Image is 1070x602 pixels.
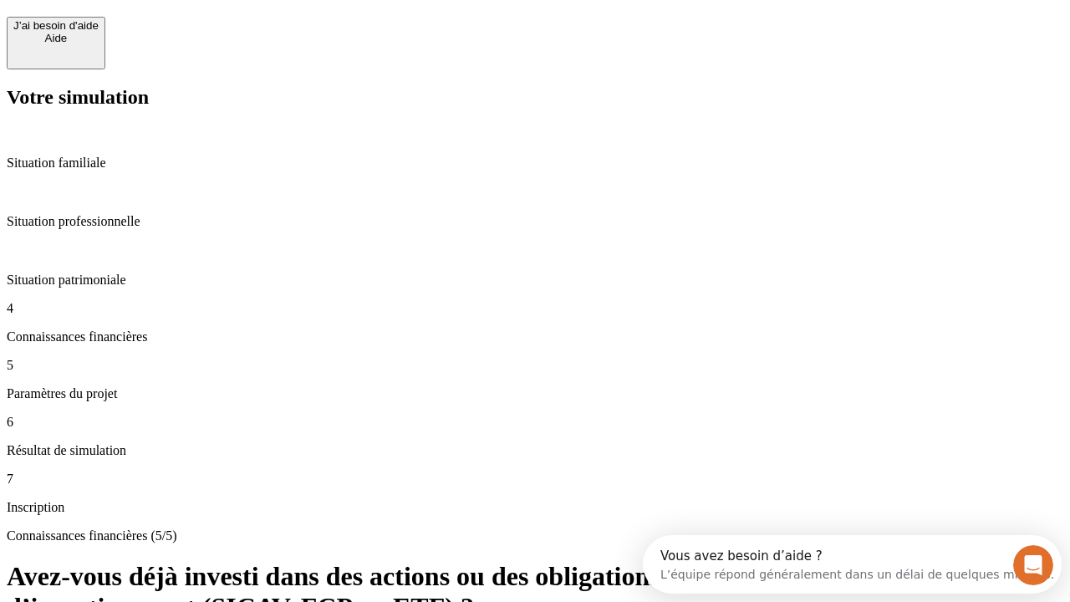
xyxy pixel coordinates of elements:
[1013,545,1053,585] iframe: Intercom live chat
[7,7,461,53] div: Ouvrir le Messenger Intercom
[18,14,411,28] div: Vous avez besoin d’aide ?
[643,535,1062,594] iframe: Intercom live chat discovery launcher
[7,301,1063,316] p: 4
[18,28,411,45] div: L’équipe répond généralement dans un délai de quelques minutes.
[7,528,1063,543] p: Connaissances financières (5/5)
[7,156,1063,171] p: Situation familiale
[7,329,1063,344] p: Connaissances financières
[7,443,1063,458] p: Résultat de simulation
[7,500,1063,515] p: Inscription
[7,472,1063,487] p: 7
[7,358,1063,373] p: 5
[7,17,105,69] button: J’ai besoin d'aideAide
[7,86,1063,109] h2: Votre simulation
[13,32,99,44] div: Aide
[7,415,1063,430] p: 6
[7,386,1063,401] p: Paramètres du projet
[13,19,99,32] div: J’ai besoin d'aide
[7,273,1063,288] p: Situation patrimoniale
[7,214,1063,229] p: Situation professionnelle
